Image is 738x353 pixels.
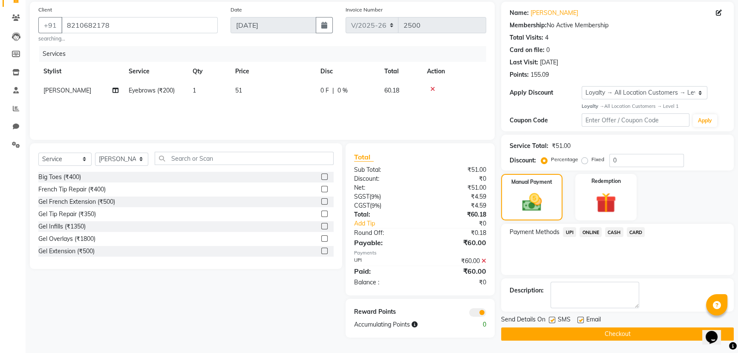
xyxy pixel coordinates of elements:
[422,62,486,81] th: Action
[589,190,623,216] img: _gift.svg
[420,237,493,248] div: ₹60.00
[420,192,493,201] div: ₹4.59
[354,153,374,162] span: Total
[348,257,420,266] div: UPI
[552,142,571,150] div: ₹51.00
[38,185,106,194] div: French Tip Repair (₹400)
[420,183,493,192] div: ₹51.00
[372,202,380,209] span: 9%
[540,58,558,67] div: [DATE]
[510,9,529,17] div: Name:
[354,193,369,200] span: SGST
[510,46,545,55] div: Card on file:
[420,201,493,210] div: ₹4.59
[582,113,689,127] input: Enter Offer / Coupon Code
[38,197,115,206] div: Gel French Extension (₹500)
[348,278,420,287] div: Balance :
[420,266,493,276] div: ₹60.00
[586,315,601,326] span: Email
[420,257,493,266] div: ₹60.00
[38,247,95,256] div: Gel Extension (₹500)
[348,229,420,237] div: Round Off:
[530,70,549,79] div: 155.09
[510,21,547,30] div: Membership:
[510,88,582,97] div: Apply Discount
[354,202,370,209] span: CGST
[38,222,86,231] div: Gel Infills (₹1350)
[230,62,315,81] th: Price
[605,227,623,237] span: CASH
[348,307,420,317] div: Reward Points
[124,62,187,81] th: Service
[348,174,420,183] div: Discount:
[332,86,334,95] span: |
[510,142,548,150] div: Service Total:
[348,320,457,329] div: Accumulating Points
[510,70,529,79] div: Points:
[348,219,432,228] a: Add Tip
[510,228,559,237] span: Payment Methods
[38,17,62,33] button: +91
[193,87,196,94] span: 1
[43,87,91,94] span: [PERSON_NAME]
[337,86,348,95] span: 0 %
[38,62,124,81] th: Stylist
[346,6,383,14] label: Invoice Number
[591,177,621,185] label: Redemption
[129,87,175,94] span: Eyebrows (₹200)
[155,152,334,165] input: Search or Scan
[354,249,487,257] div: Payments
[348,192,420,201] div: ( )
[530,9,578,17] a: [PERSON_NAME]
[38,35,218,43] small: searching...
[510,58,538,67] div: Last Visit:
[371,193,379,200] span: 9%
[379,62,422,81] th: Total
[627,227,645,237] span: CARD
[38,234,95,243] div: Gel Overlays (₹1800)
[501,315,545,326] span: Send Details On
[558,315,571,326] span: SMS
[510,286,544,295] div: Description:
[511,178,552,186] label: Manual Payment
[348,210,420,219] div: Total:
[348,237,420,248] div: Payable:
[693,114,717,127] button: Apply
[510,116,582,125] div: Coupon Code
[510,33,543,42] div: Total Visits:
[187,62,230,81] th: Qty
[231,6,242,14] label: Date
[546,46,550,55] div: 0
[420,210,493,219] div: ₹60.18
[235,87,242,94] span: 51
[545,33,548,42] div: 4
[432,219,493,228] div: ₹0
[38,173,81,182] div: Big Toes (₹400)
[551,156,578,163] label: Percentage
[501,327,734,341] button: Checkout
[563,227,576,237] span: UPI
[384,87,399,94] span: 60.18
[420,174,493,183] div: ₹0
[320,86,329,95] span: 0 F
[39,46,493,62] div: Services
[456,320,493,329] div: 0
[420,278,493,287] div: ₹0
[348,165,420,174] div: Sub Total:
[348,201,420,210] div: ( )
[702,319,729,344] iframe: chat widget
[420,165,493,174] div: ₹51.00
[61,17,218,33] input: Search by Name/Mobile/Email/Code
[315,62,379,81] th: Disc
[579,227,602,237] span: ONLINE
[38,210,96,219] div: Gel Tip Repair (₹350)
[582,103,604,109] strong: Loyalty →
[348,183,420,192] div: Net:
[510,21,725,30] div: No Active Membership
[348,266,420,276] div: Paid:
[516,191,548,214] img: _cash.svg
[38,6,52,14] label: Client
[591,156,604,163] label: Fixed
[510,156,536,165] div: Discount:
[582,103,725,110] div: All Location Customers → Level 1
